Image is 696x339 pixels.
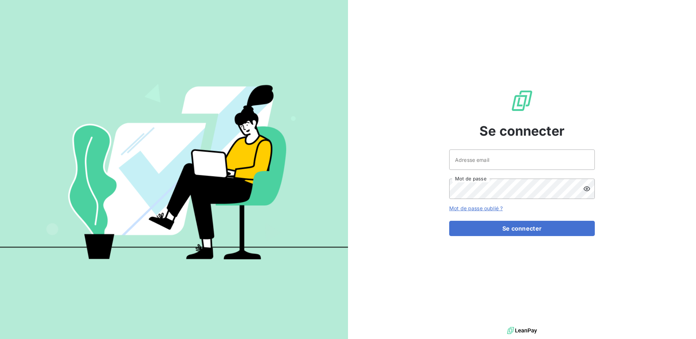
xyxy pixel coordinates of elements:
[507,325,537,336] img: logo
[449,149,595,170] input: placeholder
[510,89,534,112] img: Logo LeanPay
[449,221,595,236] button: Se connecter
[449,205,503,211] a: Mot de passe oublié ?
[479,121,565,141] span: Se connecter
